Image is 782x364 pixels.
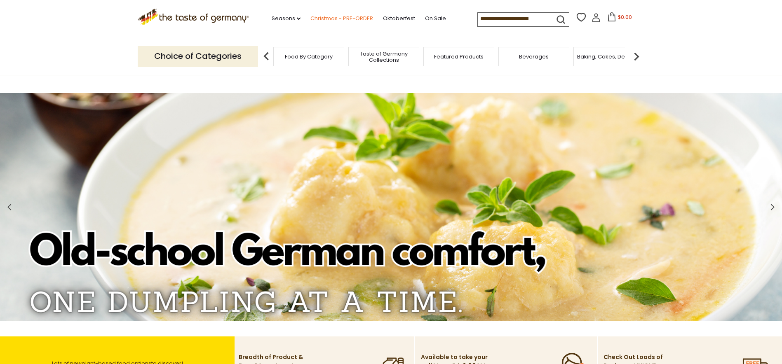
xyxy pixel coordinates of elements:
a: Seasons [272,14,301,23]
a: Featured Products [434,54,484,60]
button: $0.00 [602,12,637,25]
img: previous arrow [258,48,275,65]
a: Baking, Cakes, Desserts [577,54,641,60]
a: Food By Category [285,54,333,60]
a: Taste of Germany Collections [351,51,417,63]
a: On Sale [425,14,446,23]
a: Christmas - PRE-ORDER [310,14,373,23]
span: $0.00 [618,14,632,21]
img: next arrow [628,48,645,65]
p: Choice of Categories [138,46,258,66]
a: Oktoberfest [383,14,415,23]
a: Beverages [519,54,549,60]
